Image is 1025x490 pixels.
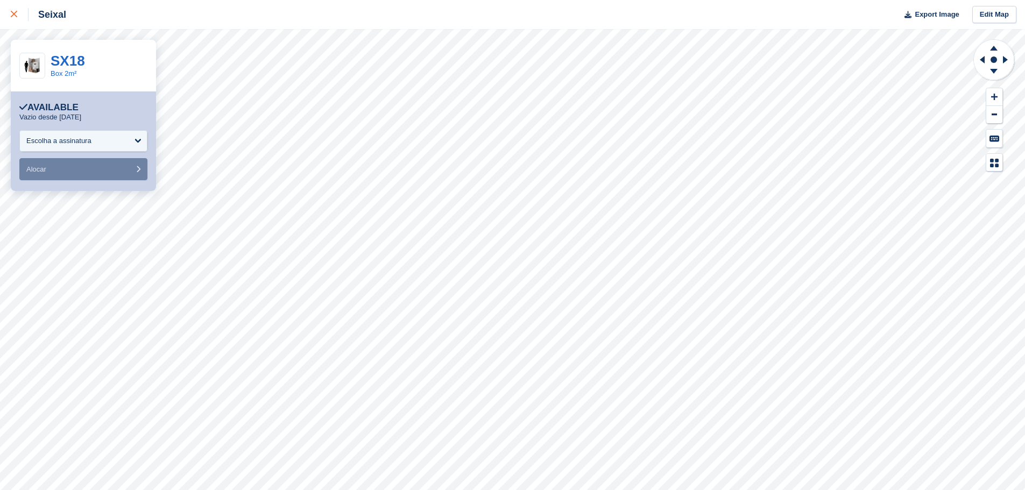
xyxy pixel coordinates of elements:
[26,136,91,146] div: Escolha a assinatura
[986,106,1002,124] button: Zoom Out
[51,69,76,77] a: Box 2m²
[26,165,46,173] span: Alocar
[986,130,1002,147] button: Keyboard Shortcuts
[19,158,147,180] button: Alocar
[986,88,1002,106] button: Zoom In
[29,8,66,21] div: Seixal
[51,53,85,69] a: SX18
[20,56,45,75] img: 20-sqft-unit.jpg
[19,102,79,113] div: Available
[898,6,959,24] button: Export Image
[915,9,959,20] span: Export Image
[986,154,1002,172] button: Map Legend
[19,113,81,122] p: Vazio desde [DATE]
[972,6,1016,24] a: Edit Map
